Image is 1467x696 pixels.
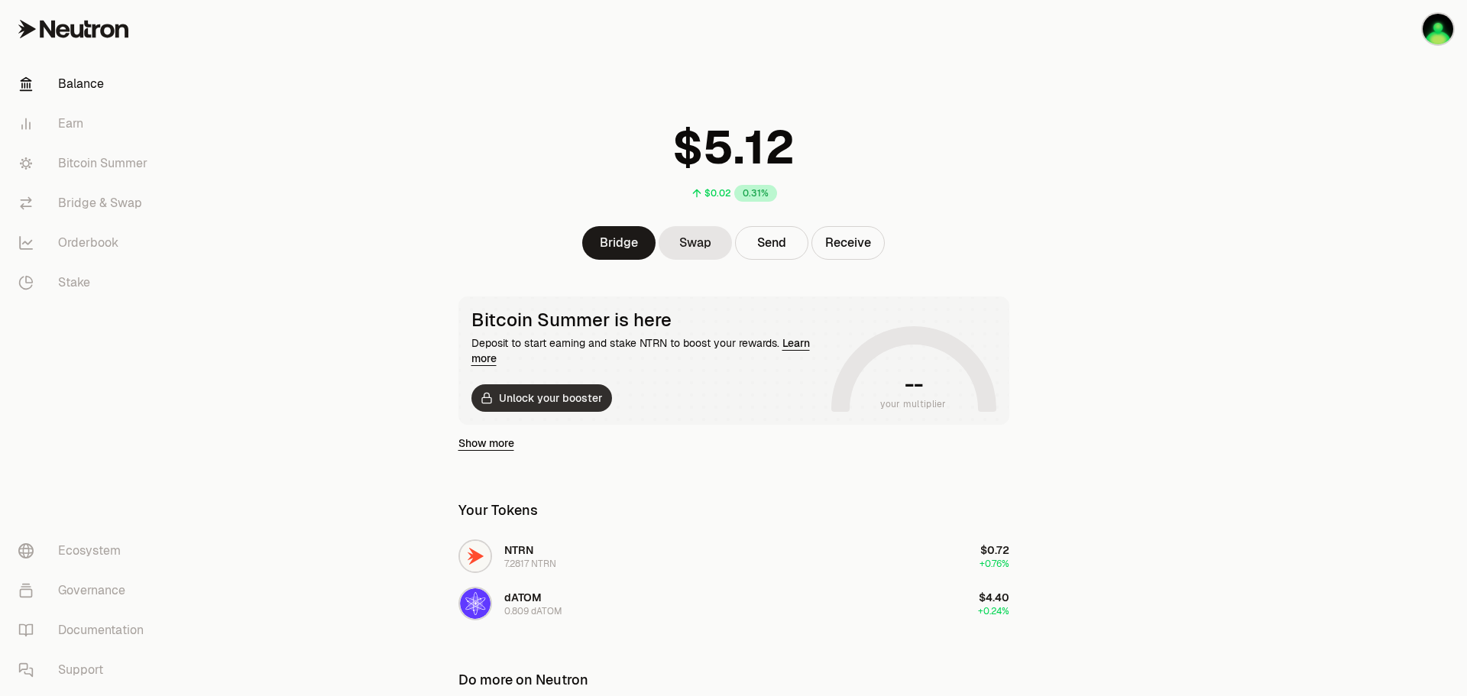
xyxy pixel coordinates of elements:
button: Unlock your booster [471,384,612,412]
a: Governance [6,571,165,610]
a: Bitcoin Summer [6,144,165,183]
img: Baerentatze [1423,14,1453,44]
a: Ecosystem [6,531,165,571]
a: Show more [458,435,514,451]
button: dATOM LogodATOM0.809 dATOM$4.40+0.24% [449,581,1018,626]
span: +0.76% [980,558,1009,570]
span: $0.72 [980,543,1009,557]
a: Swap [659,226,732,260]
a: Support [6,650,165,690]
img: NTRN Logo [460,541,491,571]
button: NTRN LogoNTRN7.2817 NTRN$0.72+0.76% [449,533,1018,579]
div: 7.2817 NTRN [504,558,556,570]
div: $0.02 [704,187,731,199]
span: +0.24% [978,605,1009,617]
a: Balance [6,64,165,104]
span: $4.40 [979,591,1009,604]
a: Earn [6,104,165,144]
div: Bitcoin Summer is here [471,309,825,331]
button: Send [735,226,808,260]
a: Bridge [582,226,656,260]
div: Deposit to start earning and stake NTRN to boost your rewards. [471,335,825,366]
div: Do more on Neutron [458,669,588,691]
a: Stake [6,263,165,303]
h1: -- [905,372,922,397]
a: Bridge & Swap [6,183,165,223]
span: NTRN [504,543,533,557]
div: 0.31% [734,185,777,202]
a: Documentation [6,610,165,650]
img: dATOM Logo [460,588,491,619]
span: dATOM [504,591,542,604]
button: Receive [811,226,885,260]
a: Orderbook [6,223,165,263]
span: your multiplier [880,397,947,412]
div: 0.809 dATOM [504,605,562,617]
div: Your Tokens [458,500,538,521]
